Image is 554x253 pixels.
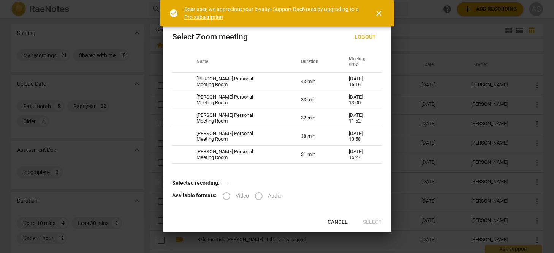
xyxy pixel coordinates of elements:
[187,91,292,109] td: [PERSON_NAME] Personal Meeting Room
[223,192,288,198] div: File type
[340,127,382,146] td: [DATE] 13:58
[321,215,354,229] button: Cancel
[187,73,292,91] td: [PERSON_NAME] Personal Meeting Room
[236,192,249,200] span: Video
[187,127,292,146] td: [PERSON_NAME] Personal Meeting Room
[340,52,382,73] th: Meeting time
[340,73,382,91] td: [DATE] 15:16
[172,179,382,187] p: -
[370,4,388,22] button: Close
[292,109,340,127] td: 32 min
[187,109,292,127] td: [PERSON_NAME] Personal Meeting Room
[348,30,382,44] button: Logout
[187,52,292,73] th: Name
[292,73,340,91] td: 43 min
[172,180,220,186] b: Selected recording:
[268,192,282,200] span: Audio
[292,91,340,109] td: 33 min
[292,127,340,146] td: 38 min
[355,33,376,41] span: Logout
[328,218,348,226] span: Cancel
[340,146,382,164] td: [DATE] 15:27
[340,91,382,109] td: [DATE] 13:00
[172,192,217,198] b: Available formats:
[292,146,340,164] td: 31 min
[340,109,382,127] td: [DATE] 11:52
[172,32,248,42] div: Select Zoom meeting
[184,14,223,20] a: Pro subscription
[374,9,383,18] span: close
[169,9,178,18] span: check_circle
[187,146,292,164] td: [PERSON_NAME] Personal Meeting Room
[292,52,340,73] th: Duration
[184,5,361,21] div: Dear user, we appreciate your loyalty! Support RaeNotes by upgrading to a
